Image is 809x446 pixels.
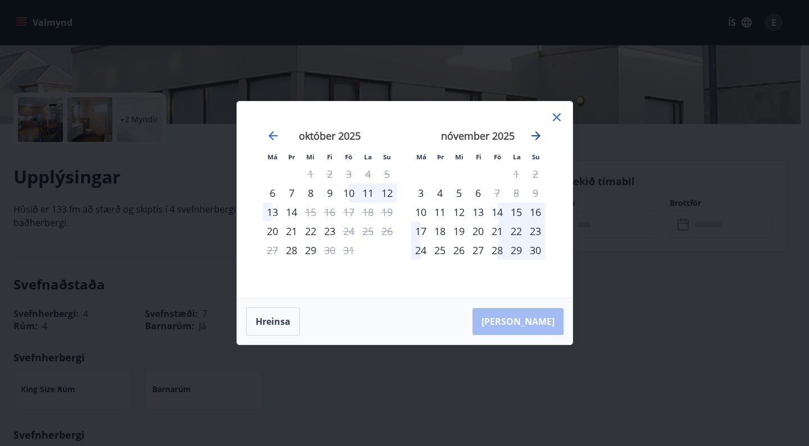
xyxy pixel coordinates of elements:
[430,183,449,203] div: 4
[299,129,361,142] strong: október 2025
[301,203,320,222] td: Not available. miðvikudagur, 15. október 2025
[437,153,444,161] small: Þr
[488,183,507,203] div: Aðeins útritun í boði
[301,203,320,222] div: Aðeins útritun í boði
[358,203,378,222] td: Not available. laugardagur, 18. október 2025
[449,203,469,222] td: Choose miðvikudagur, 12. nóvember 2025 as your check-in date. It’s available.
[345,153,352,161] small: Fö
[263,222,282,241] td: Choose mánudagur, 20. október 2025 as your check-in date. It’s available.
[526,183,545,203] td: Not available. sunnudagur, 9. nóvember 2025
[320,164,339,183] td: Not available. fimmtudagur, 2. október 2025
[383,153,391,161] small: Su
[449,222,469,241] td: Choose miðvikudagur, 19. nóvember 2025 as your check-in date. It’s available.
[430,203,449,222] div: 11
[507,203,526,222] div: 15
[469,241,488,260] td: Choose fimmtudagur, 27. nóvember 2025 as your check-in date. It’s available.
[526,222,545,241] td: Choose sunnudagur, 23. nóvember 2025 as your check-in date. It’s available.
[288,153,295,161] small: Þr
[301,241,320,260] div: 29
[455,153,463,161] small: Mi
[263,241,282,260] td: Not available. mánudagur, 27. október 2025
[267,153,278,161] small: Má
[416,153,426,161] small: Má
[449,183,469,203] div: 5
[469,183,488,203] td: Choose fimmtudagur, 6. nóvember 2025 as your check-in date. It’s available.
[513,153,521,161] small: La
[246,307,300,335] button: Hreinsa
[507,203,526,222] td: Choose laugardagur, 15. nóvember 2025 as your check-in date. It’s available.
[411,183,430,203] div: Aðeins innritun í boði
[282,222,301,241] div: 21
[339,183,358,203] td: Choose föstudagur, 10. október 2025 as your check-in date. It’s available.
[282,183,301,203] div: 7
[507,241,526,260] div: 29
[449,203,469,222] div: 12
[430,222,449,241] div: 18
[507,183,526,203] td: Not available. laugardagur, 8. nóvember 2025
[411,222,430,241] td: Choose mánudagur, 17. nóvember 2025 as your check-in date. It’s available.
[320,183,339,203] div: 9
[301,183,320,203] td: Choose miðvikudagur, 8. október 2025 as your check-in date. It’s available.
[320,222,339,241] td: Choose fimmtudagur, 23. október 2025 as your check-in date. It’s available.
[411,203,430,222] td: Choose mánudagur, 10. nóvember 2025 as your check-in date. It’s available.
[339,222,358,241] div: Aðeins útritun í boði
[507,222,526,241] div: 22
[430,183,449,203] td: Choose þriðjudagur, 4. nóvember 2025 as your check-in date. It’s available.
[430,203,449,222] td: Choose þriðjudagur, 11. nóvember 2025 as your check-in date. It’s available.
[449,241,469,260] div: 26
[430,241,449,260] td: Choose þriðjudagur, 25. nóvember 2025 as your check-in date. It’s available.
[282,203,301,222] div: 14
[339,183,358,203] div: 10
[430,241,449,260] div: 25
[358,222,378,241] td: Not available. laugardagur, 25. október 2025
[301,241,320,260] td: Choose miðvikudagur, 29. október 2025 as your check-in date. It’s available.
[263,183,282,203] div: Aðeins innritun í boði
[301,222,320,241] div: 22
[251,115,559,284] div: Calendar
[469,241,488,260] div: 27
[263,183,282,203] td: Choose mánudagur, 6. október 2025 as your check-in date. It’s available.
[327,153,333,161] small: Fi
[430,222,449,241] td: Choose þriðjudagur, 18. nóvember 2025 as your check-in date. It’s available.
[529,129,543,142] div: Move forward to switch to the next month.
[507,241,526,260] td: Choose laugardagur, 29. nóvember 2025 as your check-in date. It’s available.
[494,153,501,161] small: Fö
[320,222,339,241] div: 23
[339,222,358,241] td: Not available. föstudagur, 24. október 2025
[449,241,469,260] td: Choose miðvikudagur, 26. nóvember 2025 as your check-in date. It’s available.
[378,203,397,222] td: Not available. sunnudagur, 19. október 2025
[266,129,280,142] div: Move backward to switch to the previous month.
[339,164,358,183] td: Not available. föstudagur, 3. október 2025
[358,183,378,203] div: 11
[263,203,282,222] td: Choose mánudagur, 13. október 2025 as your check-in date. It’s available.
[364,153,372,161] small: La
[532,153,540,161] small: Su
[411,203,430,222] div: Aðeins innritun í boði
[526,203,545,222] td: Choose sunnudagur, 16. nóvember 2025 as your check-in date. It’s available.
[306,153,315,161] small: Mi
[526,241,545,260] td: Choose sunnudagur, 30. nóvember 2025 as your check-in date. It’s available.
[339,241,358,260] td: Not available. föstudagur, 31. október 2025
[469,203,488,222] div: 13
[301,183,320,203] div: 8
[282,183,301,203] td: Choose þriðjudagur, 7. október 2025 as your check-in date. It’s available.
[476,153,481,161] small: Fi
[339,203,358,222] td: Not available. föstudagur, 17. október 2025
[320,183,339,203] td: Choose fimmtudagur, 9. október 2025 as your check-in date. It’s available.
[469,222,488,241] td: Choose fimmtudagur, 20. nóvember 2025 as your check-in date. It’s available.
[488,203,507,222] div: 14
[411,222,430,241] div: 17
[282,241,301,260] td: Choose þriðjudagur, 28. október 2025 as your check-in date. It’s available.
[411,241,430,260] div: 24
[526,164,545,183] td: Not available. sunnudagur, 2. nóvember 2025
[301,222,320,241] td: Choose miðvikudagur, 22. október 2025 as your check-in date. It’s available.
[507,164,526,183] td: Not available. laugardagur, 1. nóvember 2025
[301,164,320,183] td: Not available. miðvikudagur, 1. október 2025
[449,183,469,203] td: Choose miðvikudagur, 5. nóvember 2025 as your check-in date. It’s available.
[358,164,378,183] td: Not available. laugardagur, 4. október 2025
[411,241,430,260] td: Choose mánudagur, 24. nóvember 2025 as your check-in date. It’s available.
[469,183,488,203] div: 6
[469,203,488,222] td: Choose fimmtudagur, 13. nóvember 2025 as your check-in date. It’s available.
[526,222,545,241] div: 23
[411,183,430,203] td: Choose mánudagur, 3. nóvember 2025 as your check-in date. It’s available.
